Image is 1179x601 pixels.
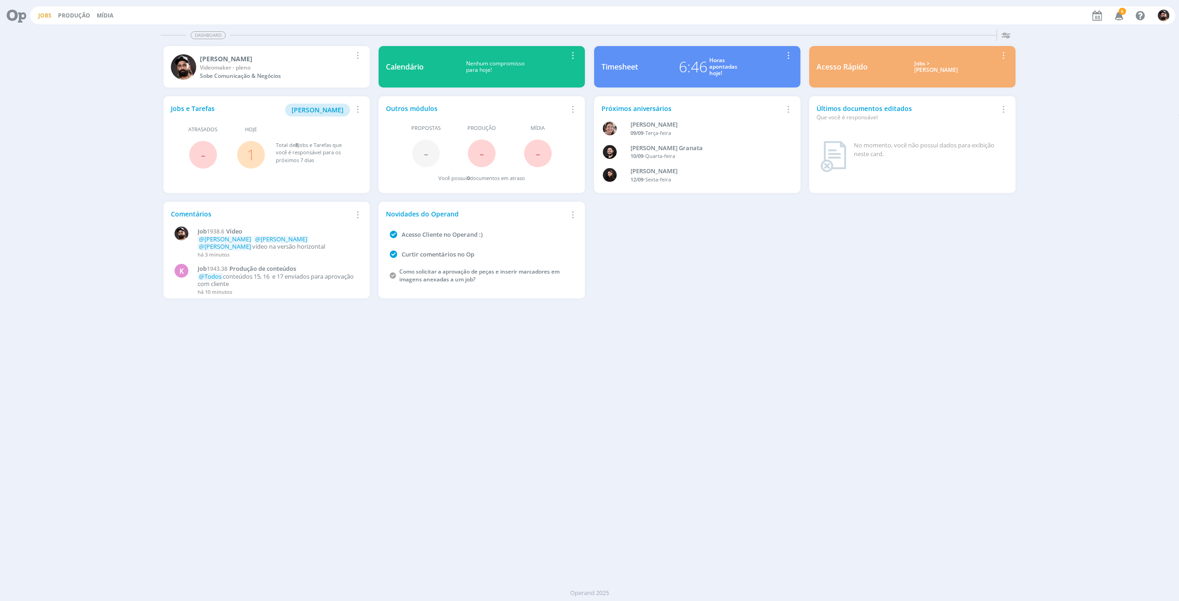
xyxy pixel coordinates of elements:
[854,141,1004,159] div: No momento, você não possui dados para exibição neste card.
[630,152,778,160] div: -
[603,122,617,135] img: A
[386,104,566,113] div: Outros módulos
[594,46,800,88] a: Timesheet6:46Horasapontadashoje!
[645,152,675,159] span: Quarta-feira
[411,124,441,132] span: Propostas
[424,143,428,163] span: -
[467,175,470,181] span: 0
[630,176,778,184] div: -
[198,273,357,287] p: conteúdos 15, 16 e 17 enviados para aprovação com cliente
[292,105,344,114] span: [PERSON_NAME]
[285,104,350,117] button: [PERSON_NAME]
[58,12,90,19] a: Produção
[229,264,296,273] span: Produção de conteúdos
[1119,8,1126,15] span: 6
[94,12,116,19] button: Mídia
[817,104,997,122] div: Últimos documentos editados
[601,61,638,72] div: Timesheet
[198,228,357,235] a: Job1938.6Vídeo
[630,152,643,159] span: 10/09
[630,129,778,137] div: -
[200,54,351,64] div: Bruno Gassen
[386,61,424,72] div: Calendário
[38,12,52,19] a: Jobs
[630,167,778,176] div: Luana da Silva de Andrade
[1158,10,1169,21] img: B
[247,145,255,164] a: 1
[199,235,251,243] span: @[PERSON_NAME]
[207,228,224,235] span: 1938.6
[1157,7,1170,23] button: B
[402,230,483,239] a: Acesso Cliente no Operand :)
[709,57,737,77] div: Horas apontadas hoje!
[191,31,226,39] span: Dashboard
[820,141,846,172] img: dashboard_not_found.png
[255,235,307,243] span: @[PERSON_NAME]
[295,141,298,148] span: 8
[55,12,93,19] button: Produção
[198,288,232,295] span: há 10 minutos
[630,144,778,153] div: Bruno Corralo Granata
[175,227,188,240] img: B
[645,176,671,183] span: Sexta-feira
[467,124,496,132] span: Produção
[531,124,545,132] span: Mídia
[817,61,868,72] div: Acesso Rápido
[536,143,540,163] span: -
[171,54,196,80] img: B
[175,264,188,278] div: K
[198,251,229,258] span: há 3 minutos
[603,145,617,159] img: B
[399,268,560,283] a: Como solicitar a aprovação de peças e inserir marcadores em imagens anexadas a um job?
[171,104,351,117] div: Jobs e Tarefas
[35,12,54,19] button: Jobs
[171,209,351,219] div: Comentários
[200,64,351,72] div: Videomaker - pleno
[188,126,217,134] span: Atrasados
[479,143,484,163] span: -
[645,129,671,136] span: Terça-feira
[245,126,257,134] span: Hoje
[630,176,643,183] span: 12/09
[163,46,370,88] a: B[PERSON_NAME]Videomaker - plenoSobe Comunicação & Negócios
[875,60,997,74] div: Jobs > [PERSON_NAME]
[603,168,617,182] img: L
[386,209,566,219] div: Novidades do Operand
[97,12,113,19] a: Mídia
[630,120,778,129] div: Aline Beatriz Jackisch
[207,265,228,273] span: 1943.38
[276,141,353,164] div: Total de Jobs e Tarefas que você é responsável para os próximos 7 dias
[198,265,357,273] a: Job1943.38Produção de conteúdos
[198,236,357,250] p: vídeo na versão horizontal
[438,175,525,182] div: Você possui documentos em atraso
[679,56,707,78] div: 6:46
[630,129,643,136] span: 09/09
[402,250,474,258] a: Curtir comentários no Op
[285,105,350,114] a: [PERSON_NAME]
[199,242,251,251] span: @[PERSON_NAME]
[226,227,242,235] span: Vídeo
[1109,7,1128,24] button: 6
[424,60,566,74] div: Nenhum compromisso para hoje!
[817,113,997,122] div: Que você é responsável
[199,272,222,280] span: @Todos
[601,104,782,113] div: Próximos aniversários
[200,72,351,80] div: Sobe Comunicação & Negócios
[201,145,205,164] span: -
